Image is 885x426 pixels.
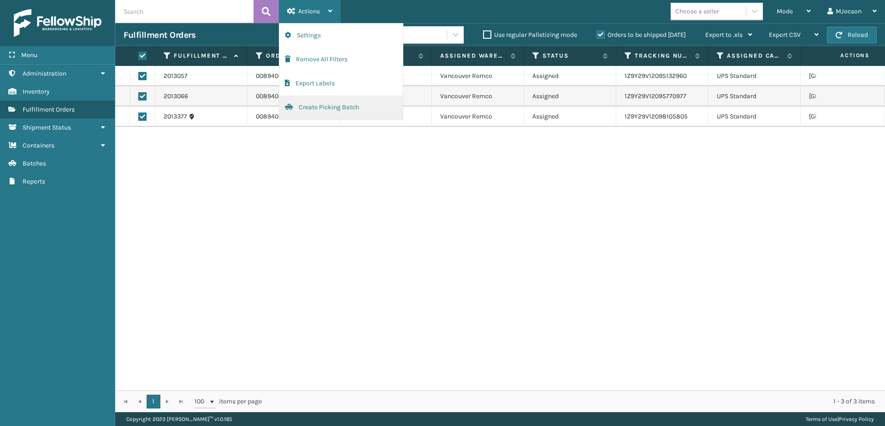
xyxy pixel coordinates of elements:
h3: Fulfillment Orders [124,30,195,41]
a: 1 [147,395,160,408]
td: Assigned [524,106,616,127]
button: Settings [279,24,403,47]
td: 00894004875595 [248,86,340,106]
label: Assigned Warehouse [440,52,506,60]
label: Fulfillment Order Id [174,52,230,60]
a: 1Z9Y29V12098105805 [625,112,688,120]
div: | [806,412,874,426]
label: Order Number [266,52,322,60]
button: Reload [827,27,877,43]
label: Use regular Palletizing mode [483,31,577,39]
a: 1Z9Y29V12095770977 [625,92,686,100]
a: 2013066 [164,92,188,101]
span: items per page [195,395,262,408]
td: UPS Standard [708,106,801,127]
td: UPS Standard [708,66,801,86]
a: 2013377 [164,112,187,121]
label: Status [543,52,598,60]
span: Actions [811,48,875,63]
img: logo [14,9,101,37]
label: Tracking Number [635,52,690,60]
span: Export CSV [769,31,801,39]
span: Containers [23,142,54,149]
div: Choose a seller [675,6,719,16]
button: Remove All Filters [279,47,403,71]
td: Assigned [524,86,616,106]
button: Create Picking Batch [279,95,403,119]
label: Assigned Carrier Service [727,52,783,60]
td: Vancouver Remco [432,86,524,106]
td: 00894004875363 [248,66,340,86]
td: Vancouver Remco [432,66,524,86]
span: Mode [777,7,793,15]
a: 2013057 [164,71,188,81]
span: Inventory [23,88,50,95]
span: Shipment Status [23,124,71,131]
td: UPS Standard [708,86,801,106]
div: 1 - 3 of 3 items [275,397,875,406]
td: 00894004877408 [248,106,340,127]
a: Terms of Use [806,416,838,422]
span: Fulfillment Orders [23,106,75,113]
span: Administration [23,70,66,77]
span: Menu [21,51,37,59]
span: Reports [23,177,45,185]
span: Actions [298,7,320,15]
p: Copyright 2023 [PERSON_NAME]™ v 1.0.185 [126,412,232,426]
span: Export to .xls [705,31,743,39]
td: Vancouver Remco [432,106,524,127]
span: Batches [23,160,46,167]
td: Assigned [524,66,616,86]
button: Export Labels [279,71,403,95]
a: 1Z9Y29V12095132960 [625,72,687,80]
span: 100 [195,397,208,406]
a: Privacy Policy [839,416,874,422]
label: Orders to be shipped [DATE] [596,31,686,39]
